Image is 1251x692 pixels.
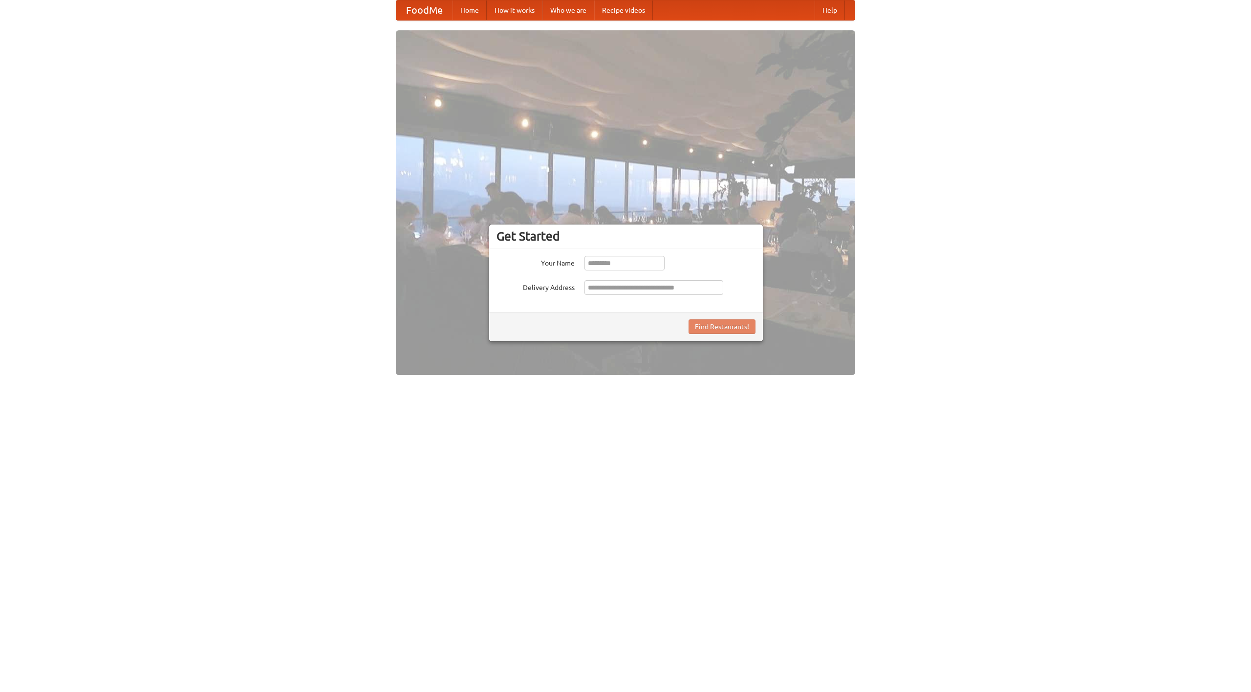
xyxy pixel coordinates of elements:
a: How it works [487,0,542,20]
a: Recipe videos [594,0,653,20]
a: FoodMe [396,0,453,20]
a: Help [815,0,845,20]
a: Who we are [542,0,594,20]
button: Find Restaurants! [689,319,755,334]
label: Delivery Address [496,280,575,292]
h3: Get Started [496,229,755,244]
a: Home [453,0,487,20]
label: Your Name [496,256,575,268]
